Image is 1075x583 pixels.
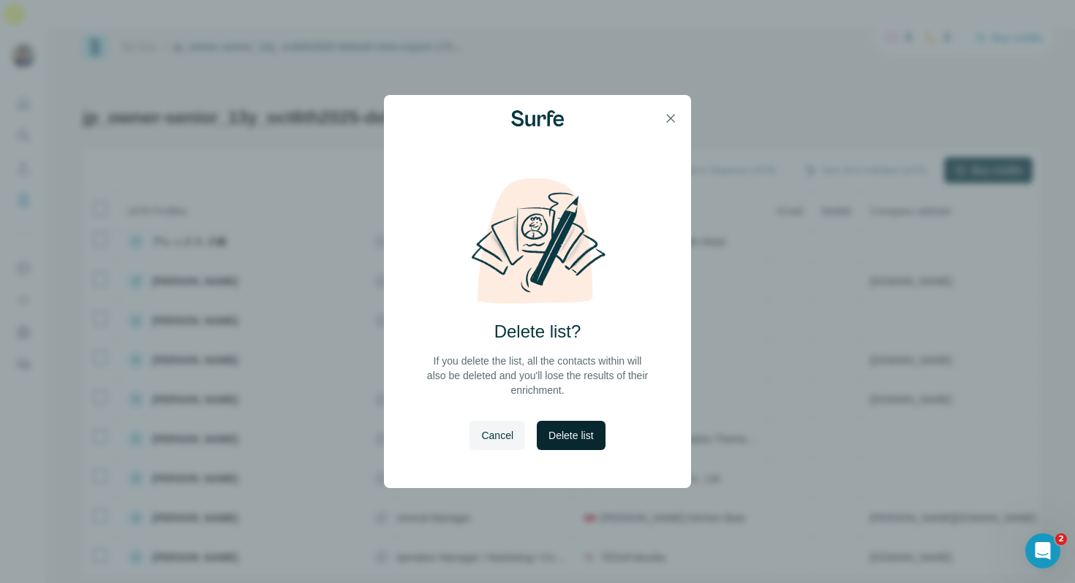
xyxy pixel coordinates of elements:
iframe: Intercom live chat [1025,533,1060,568]
img: delete-list [456,177,619,305]
p: If you delete the list, all the contacts within will also be deleted and you'll lose the results ... [425,354,650,397]
span: Delete list [548,428,593,443]
button: Delete list [537,421,605,450]
img: Surfe Logo [511,110,564,126]
span: Cancel [481,428,513,443]
button: Cancel [469,421,525,450]
span: 2 [1055,533,1067,545]
h2: Delete list? [494,320,581,343]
